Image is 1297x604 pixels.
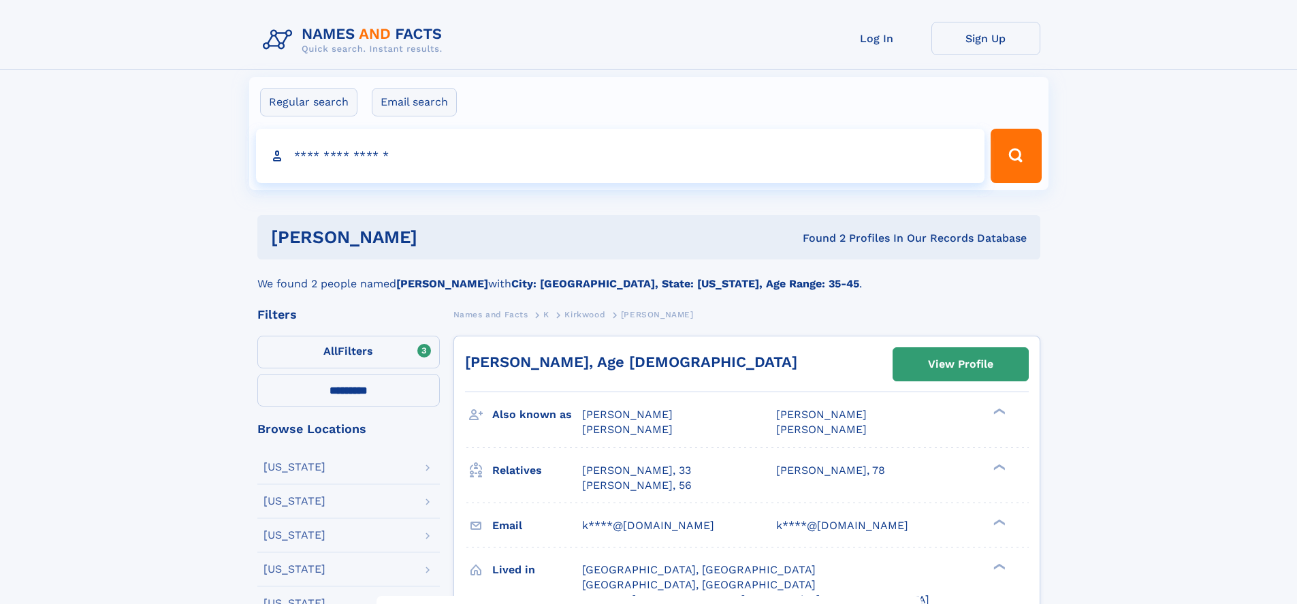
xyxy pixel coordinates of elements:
a: [PERSON_NAME], 78 [776,463,885,478]
div: We found 2 people named with . [257,259,1040,292]
div: ❯ [990,562,1006,571]
a: Kirkwood [564,306,605,323]
div: ❯ [990,462,1006,471]
label: Email search [372,88,457,116]
span: [PERSON_NAME] [776,423,867,436]
label: Filters [257,336,440,368]
button: Search Button [991,129,1041,183]
a: K [543,306,549,323]
b: City: [GEOGRAPHIC_DATA], State: [US_STATE], Age Range: 35-45 [511,277,859,290]
span: [PERSON_NAME] [582,408,673,421]
a: [PERSON_NAME], Age [DEMOGRAPHIC_DATA] [465,353,797,370]
label: Regular search [260,88,357,116]
div: [US_STATE] [263,462,325,473]
span: [GEOGRAPHIC_DATA], [GEOGRAPHIC_DATA] [582,578,816,591]
h3: Lived in [492,558,582,582]
span: [GEOGRAPHIC_DATA], [GEOGRAPHIC_DATA] [582,563,816,576]
div: [US_STATE] [263,530,325,541]
div: Filters [257,308,440,321]
div: [US_STATE] [263,496,325,507]
span: [PERSON_NAME] [621,310,694,319]
div: ❯ [990,518,1006,526]
span: [PERSON_NAME] [582,423,673,436]
img: Logo Names and Facts [257,22,453,59]
div: ❯ [990,407,1006,416]
div: View Profile [928,349,993,380]
a: Sign Up [931,22,1040,55]
span: K [543,310,549,319]
a: [PERSON_NAME], 33 [582,463,691,478]
input: search input [256,129,985,183]
div: Browse Locations [257,423,440,435]
a: View Profile [893,348,1028,381]
div: Found 2 Profiles In Our Records Database [610,231,1027,246]
h3: Relatives [492,459,582,482]
a: Log In [822,22,931,55]
h3: Email [492,514,582,537]
a: [PERSON_NAME], 56 [582,478,692,493]
h1: [PERSON_NAME] [271,229,610,246]
b: [PERSON_NAME] [396,277,488,290]
span: All [323,345,338,357]
span: [PERSON_NAME] [776,408,867,421]
a: Names and Facts [453,306,528,323]
span: Kirkwood [564,310,605,319]
h3: Also known as [492,403,582,426]
div: [US_STATE] [263,564,325,575]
